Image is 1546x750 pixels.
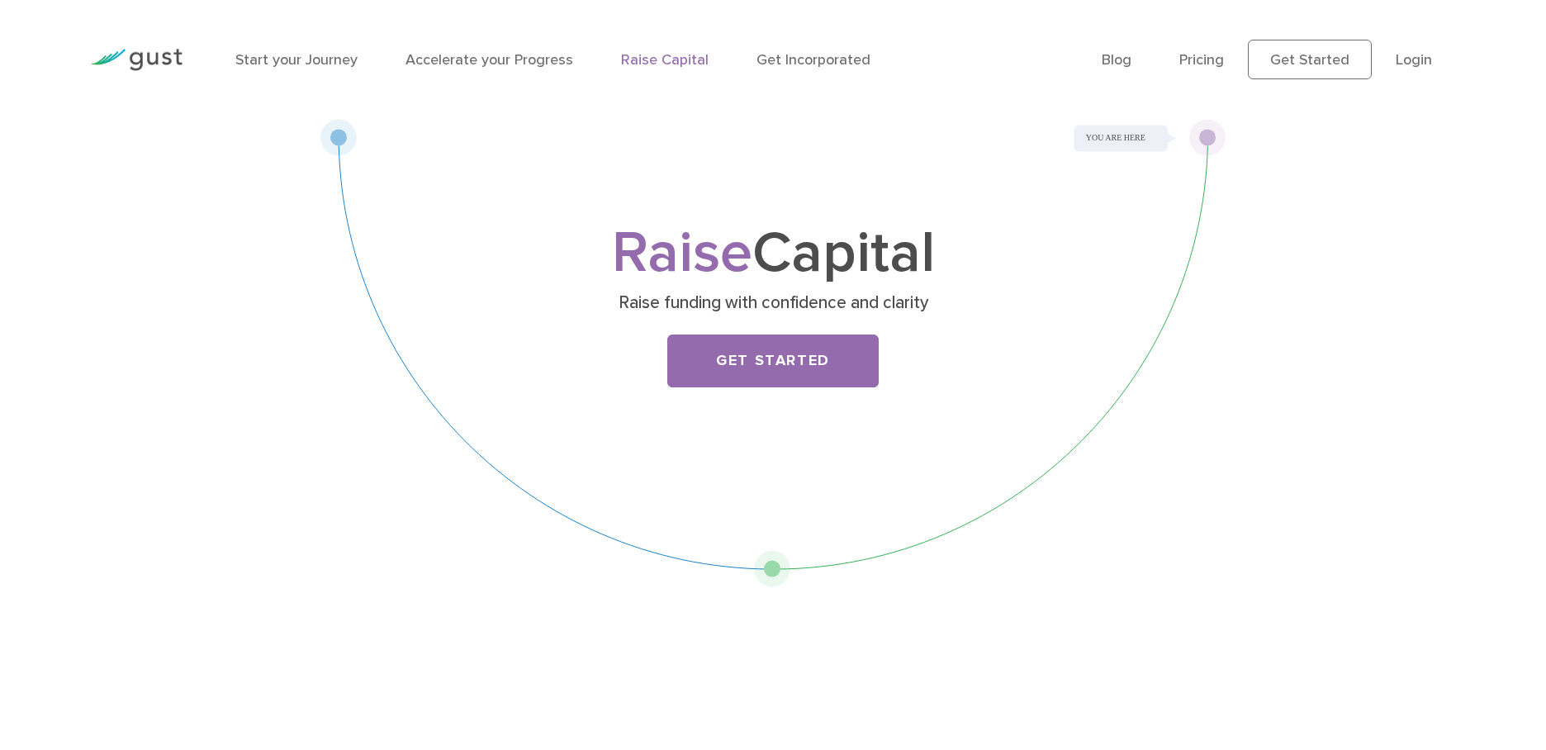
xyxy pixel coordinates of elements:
h1: Capital [447,227,1099,280]
a: Start your Journey [235,51,358,69]
a: Pricing [1179,51,1224,69]
a: Get Started [1248,40,1372,79]
span: Raise [612,218,752,287]
a: Accelerate your Progress [405,51,573,69]
img: Gust Logo [90,49,183,71]
a: Login [1396,51,1432,69]
a: Raise Capital [621,51,709,69]
p: Raise funding with confidence and clarity [453,292,1093,315]
a: Blog [1102,51,1131,69]
a: Get Incorporated [756,51,870,69]
a: Get Started [667,335,879,387]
